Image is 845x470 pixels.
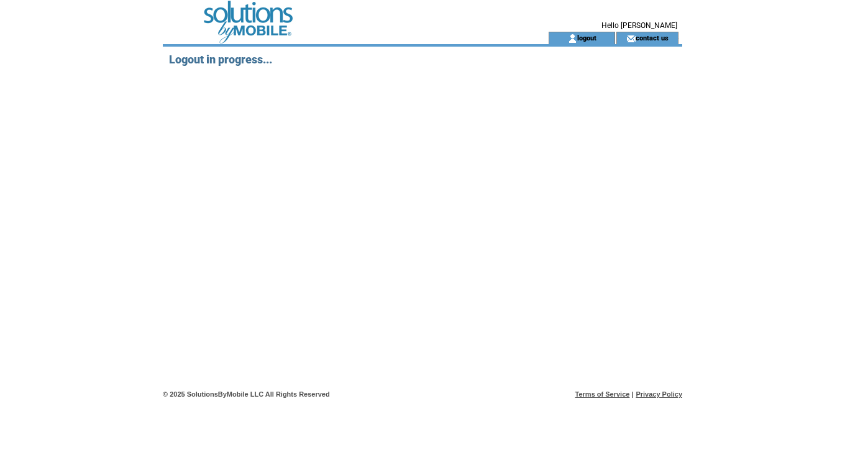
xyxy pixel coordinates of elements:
span: © 2025 SolutionsByMobile LLC All Rights Reserved [163,390,330,398]
span: Logout in progress... [169,53,272,66]
span: Hello [PERSON_NAME] [601,21,677,30]
a: Terms of Service [575,390,630,398]
a: Privacy Policy [636,390,682,398]
img: account_icon.gif [568,34,577,44]
a: contact us [636,34,669,42]
a: logout [577,34,596,42]
img: contact_us_icon.gif [626,34,636,44]
span: | [632,390,634,398]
